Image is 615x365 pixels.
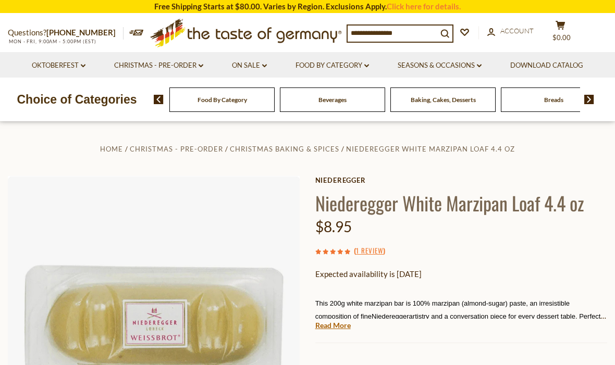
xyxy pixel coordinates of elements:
button: $0.00 [545,20,576,46]
p: Expected availability is [DATE] [315,268,607,281]
img: previous arrow [154,95,164,104]
a: Food By Category [198,96,247,104]
a: Breads [544,96,563,104]
a: Christmas Baking & Spices [230,145,339,153]
span: Account [500,27,534,35]
a: Baking, Cakes, Desserts [411,96,476,104]
h1: Niederegger White Marzipan Loaf 4.4 oz [315,191,607,215]
span: ( ) [354,245,385,256]
span: Niederegger [372,312,409,320]
p: Questions? [8,26,124,40]
a: Account [487,26,534,37]
a: Christmas - PRE-ORDER [114,60,203,71]
span: $8.95 [315,218,352,235]
a: Christmas - PRE-ORDER [130,145,223,153]
a: Download Catalog [510,60,583,71]
a: Oktoberfest [32,60,85,71]
a: Seasons & Occasions [398,60,482,71]
a: Click here for details. [387,2,461,11]
a: [PHONE_NUMBER] [46,28,116,37]
a: Niederegger [315,176,607,184]
a: Beverages [318,96,347,104]
a: 1 Review [356,245,383,257]
img: next arrow [584,95,594,104]
a: Niederegger White Marzipan Loaf 4.4 oz [346,145,515,153]
a: Read More [315,320,351,331]
a: On Sale [232,60,267,71]
span: This 200g white marzipan bar is 100% marzipan (almond-sugar) paste, an irresistible composition o... [315,299,570,320]
a: Home [100,145,123,153]
span: MON - FRI, 9:00AM - 5:00PM (EST) [8,39,96,44]
a: Food By Category [296,60,369,71]
span: $0.00 [552,33,571,42]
